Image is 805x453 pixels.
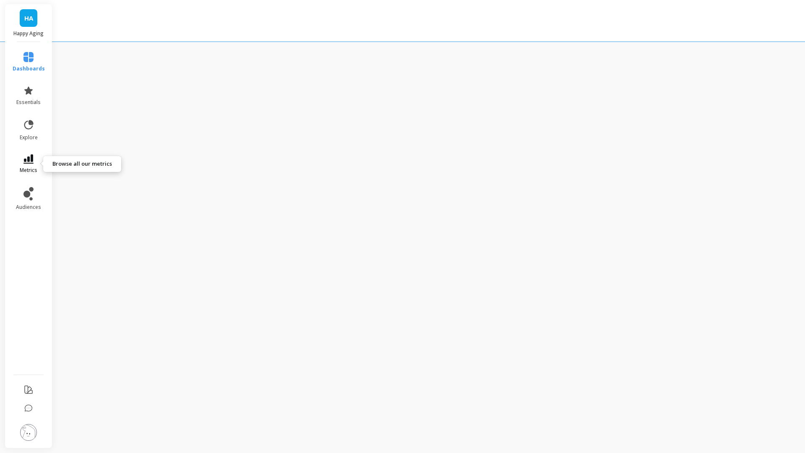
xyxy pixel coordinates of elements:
p: Happy Aging [13,30,44,37]
span: audiences [16,204,41,211]
span: dashboards [13,65,45,72]
span: explore [20,134,38,141]
img: profile picture [20,424,37,441]
span: essentials [16,99,41,106]
span: HA [24,13,33,23]
span: metrics [20,167,37,174]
